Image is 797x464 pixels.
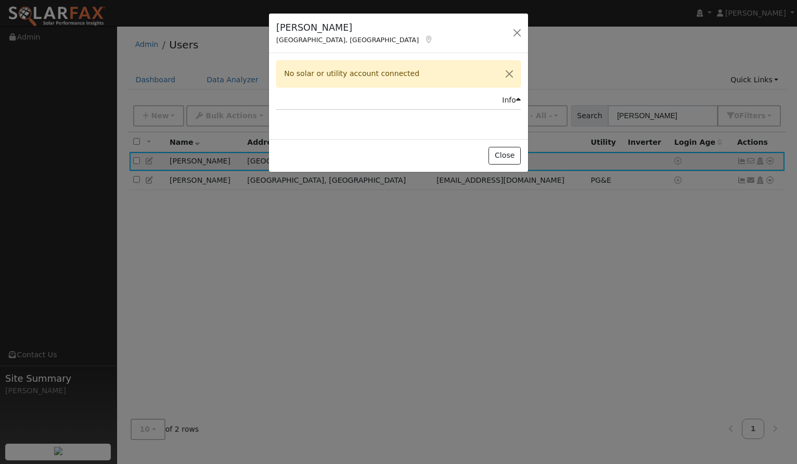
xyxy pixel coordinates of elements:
[498,61,520,86] button: Close
[424,35,433,44] a: Map
[276,60,521,87] div: No solar or utility account connected
[276,21,433,34] h5: [PERSON_NAME]
[502,95,521,106] div: Info
[489,147,520,165] button: Close
[276,36,419,44] span: [GEOGRAPHIC_DATA], [GEOGRAPHIC_DATA]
